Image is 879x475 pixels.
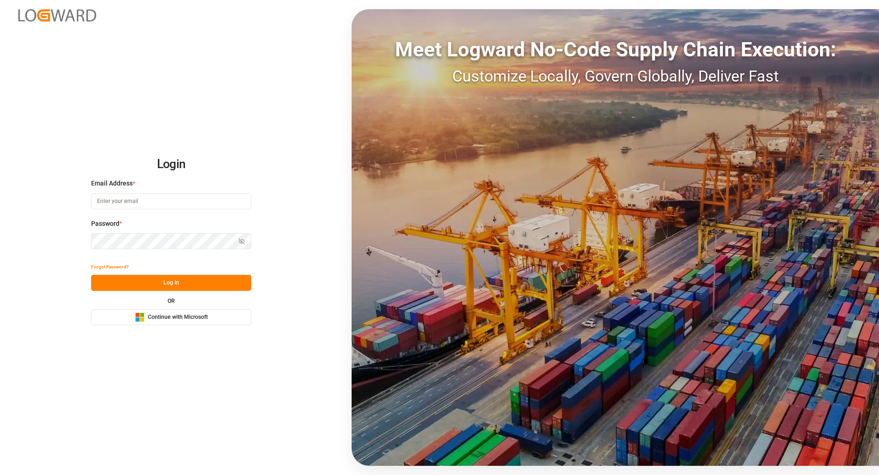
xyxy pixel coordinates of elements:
small: OR [168,298,175,304]
button: Forgot Password? [91,259,129,275]
div: Meet Logward No-Code Supply Chain Execution: [352,34,879,65]
h2: Login [91,150,251,179]
button: Continue with Microsoft [91,309,251,325]
span: Continue with Microsoft [148,313,208,322]
img: Logward_new_orange.png [18,9,96,22]
span: Email Address [91,179,133,188]
div: Customize Locally, Govern Globally, Deliver Fast [352,65,879,88]
input: Enter your email [91,193,251,209]
span: Password [91,219,119,229]
button: Log In [91,275,251,291]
